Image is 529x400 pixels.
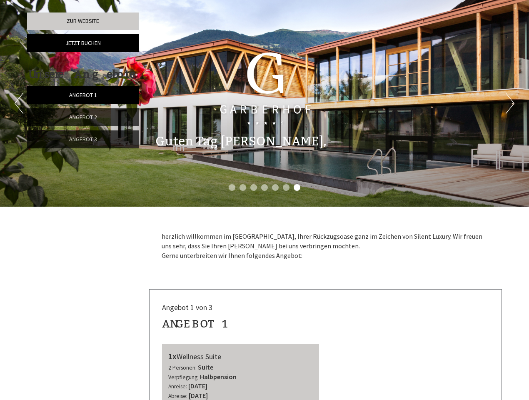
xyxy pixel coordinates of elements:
b: Suite [198,363,213,371]
button: Next [506,93,514,114]
a: Zur Website [27,12,139,30]
div: Unsere Angebote [27,67,136,82]
span: Angebot 2 [69,113,97,121]
span: Angebot 1 [69,91,97,99]
a: Jetzt buchen [27,34,139,52]
small: Verpflegung: [168,374,199,381]
b: [DATE] [188,382,207,390]
p: herzlich willkommen im [GEOGRAPHIC_DATA], Ihrer Rückzugsoase ganz im Zeichen von Silent Luxury. W... [162,232,490,260]
div: Angebot 1 [162,316,229,332]
b: Halbpension [200,372,237,381]
small: 2 Personen: [168,364,197,371]
h1: Guten Tag [PERSON_NAME], [155,135,327,148]
b: [DATE] [189,391,208,400]
small: Anreise: [168,383,187,390]
div: Wellness Suite [168,350,313,362]
small: Abreise: [168,392,187,400]
span: Angebot 1 von 3 [162,302,212,312]
b: 1x [168,351,177,361]
button: Previous [15,93,23,114]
